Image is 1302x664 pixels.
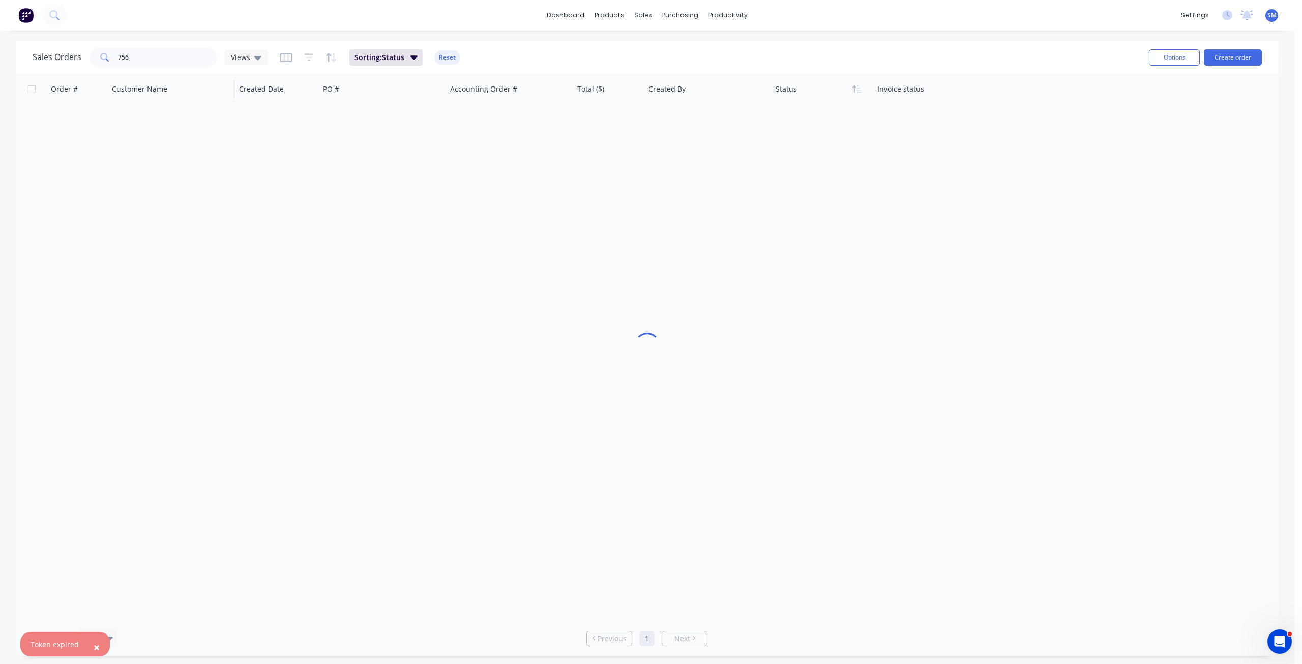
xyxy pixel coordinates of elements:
[629,8,657,23] div: sales
[323,84,339,94] div: PO #
[435,50,460,65] button: Reset
[31,639,79,650] div: Token expired
[587,633,632,644] a: Previous page
[662,633,707,644] a: Next page
[33,52,81,62] h1: Sales Orders
[542,8,589,23] a: dashboard
[51,84,78,94] div: Order #
[776,84,797,94] div: Status
[598,633,627,644] span: Previous
[18,8,34,23] img: Factory
[1267,629,1292,654] iframe: Intercom live chat
[1176,8,1214,23] div: settings
[118,47,217,68] input: Search...
[1267,11,1277,20] span: SM
[239,84,284,94] div: Created Date
[657,8,703,23] div: purchasing
[589,8,629,23] div: products
[577,84,604,94] div: Total ($)
[450,84,517,94] div: Accounting Order #
[1149,49,1200,66] button: Options
[94,640,100,654] span: ×
[354,52,404,63] span: Sorting: Status
[639,631,655,646] a: Page 1 is your current page
[674,633,690,644] span: Next
[703,8,753,23] div: productivity
[582,631,712,646] ul: Pagination
[1204,49,1262,66] button: Create order
[648,84,686,94] div: Created By
[112,84,167,94] div: Customer Name
[877,84,924,94] div: Invoice status
[83,635,110,659] button: Close
[349,49,423,66] button: Sorting:Status
[231,52,250,63] span: Views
